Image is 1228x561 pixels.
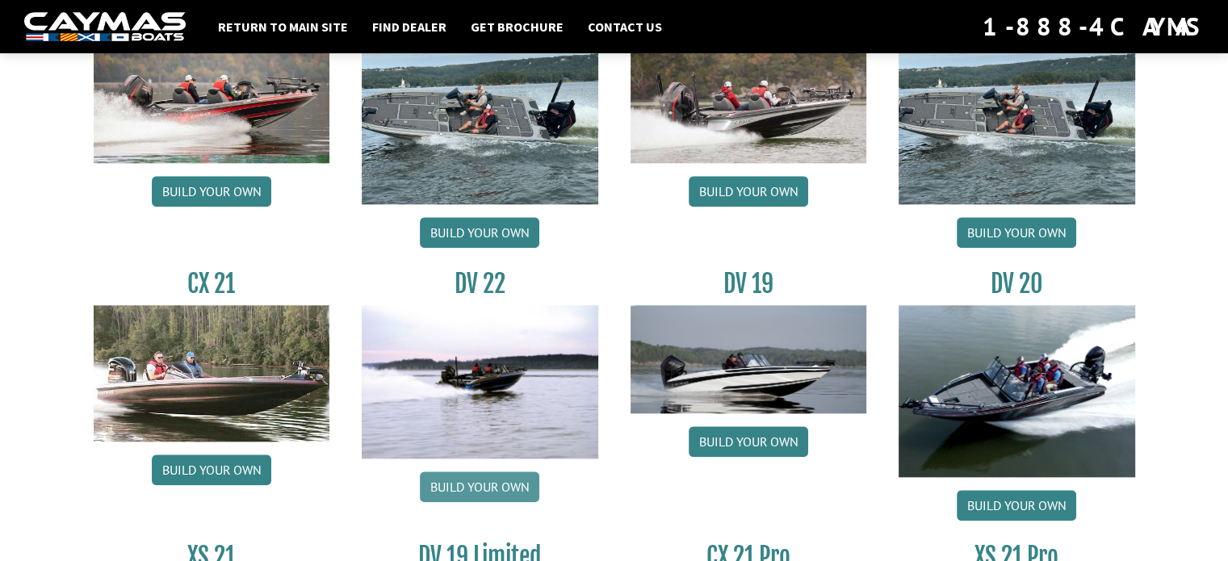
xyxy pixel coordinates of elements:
[94,269,330,299] h3: CX 21
[463,16,572,37] a: Get Brochure
[94,27,330,163] img: CX-20_thumbnail.jpg
[210,16,356,37] a: Return to main site
[94,305,330,441] img: CX21_thumb.jpg
[580,16,670,37] a: Contact Us
[957,490,1076,521] a: Build your own
[957,217,1076,248] a: Build your own
[983,9,1204,44] div: 1-888-4CAYMAS
[152,454,271,485] a: Build your own
[24,12,186,42] img: white-logo-c9c8dbefe5ff5ceceb0f0178aa75bf4bb51f6bca0971e226c86eb53dfe498488.png
[689,426,808,457] a: Build your own
[362,269,598,299] h3: DV 22
[362,305,598,458] img: DV22_original_motor_cropped_for_caymas_connect.jpg
[899,305,1135,477] img: DV_20_from_website_for_caymas_connect.png
[689,176,808,207] a: Build your own
[152,176,271,207] a: Build your own
[420,471,539,502] a: Build your own
[899,269,1135,299] h3: DV 20
[631,305,867,413] img: dv-19-ban_from_website_for_caymas_connect.png
[364,16,455,37] a: Find Dealer
[420,217,539,248] a: Build your own
[631,269,867,299] h3: DV 19
[362,27,598,204] img: XS_20_resized.jpg
[899,27,1135,204] img: XS_20_resized.jpg
[631,27,867,163] img: CX-20Pro_thumbnail.jpg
